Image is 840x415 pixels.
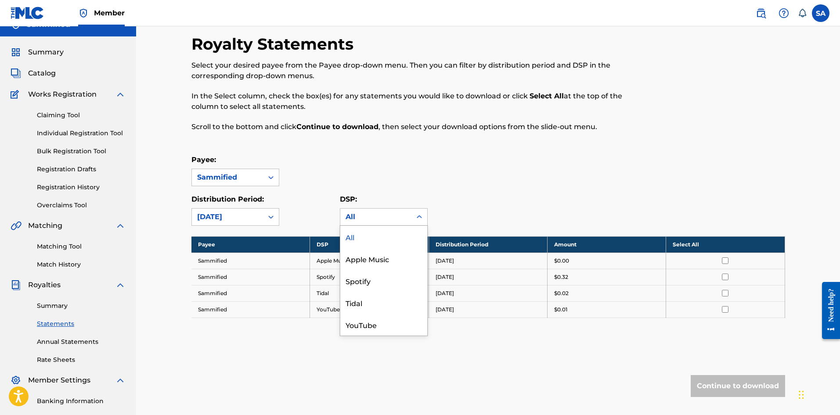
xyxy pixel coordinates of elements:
span: Matching [28,220,62,231]
h2: Royalty Statements [191,34,358,54]
img: MLC Logo [11,7,44,19]
div: Spotify [340,270,427,292]
div: Apple Music [340,248,427,270]
td: Apple Music [310,253,429,269]
td: Tidal [310,285,429,301]
img: help [779,8,789,18]
div: User Menu [812,4,829,22]
p: $0.02 [554,289,569,297]
td: Sammified [191,253,310,269]
strong: Select All [530,92,564,100]
td: [DATE] [429,285,547,301]
img: Member Settings [11,375,21,386]
th: Select All [666,236,785,253]
a: Overclaims Tool [37,201,126,210]
p: $0.00 [554,257,569,265]
a: Rate Sheets [37,355,126,364]
a: Summary [37,301,126,310]
img: expand [115,220,126,231]
div: All [346,212,406,222]
td: Sammified [191,269,310,285]
span: Member Settings [28,375,90,386]
div: All [340,226,427,248]
span: Royalties [28,280,61,290]
a: Bulk Registration Tool [37,147,126,156]
p: $0.01 [554,306,567,314]
td: Spotify [310,269,429,285]
img: expand [115,89,126,100]
img: Top Rightsholder [78,8,89,18]
div: YouTube [340,314,427,336]
p: Select your desired payee from the Payee drop-down menu. Then you can filter by distribution peri... [191,60,649,81]
iframe: Resource Center [815,275,840,346]
th: DSP [310,236,429,253]
div: Notifications [798,9,807,18]
span: Catalog [28,68,56,79]
p: $0.32 [554,273,568,281]
p: Scroll to the bottom and click , then select your download options from the slide-out menu. [191,122,649,132]
div: Drag [799,382,804,408]
a: SummarySummary [11,47,64,58]
td: YouTube [310,301,429,318]
span: Summary [28,47,64,58]
a: Banking Information [37,397,126,406]
td: [DATE] [429,253,547,269]
iframe: Chat Widget [796,373,840,415]
strong: Continue to download [296,123,379,131]
th: Payee [191,236,310,253]
span: Member [94,8,125,18]
label: Distribution Period: [191,195,264,203]
a: Annual Statements [37,337,126,346]
div: Help [775,4,793,22]
td: [DATE] [429,269,547,285]
p: In the Select column, check the box(es) for any statements you would like to download or click at... [191,91,649,112]
div: Tidal [340,292,427,314]
a: Claiming Tool [37,111,126,120]
a: Public Search [752,4,770,22]
a: Matching Tool [37,242,126,251]
td: Sammified [191,301,310,318]
div: Sammified [197,172,258,183]
img: expand [115,280,126,290]
img: expand [115,375,126,386]
img: Royalties [11,280,21,290]
a: Statements [37,319,126,328]
a: Individual Registration Tool [37,129,126,138]
img: Catalog [11,68,21,79]
img: Matching [11,220,22,231]
a: Registration Drafts [37,165,126,174]
div: [DATE] [197,212,258,222]
label: DSP: [340,195,357,203]
th: Amount [547,236,666,253]
a: Registration History [37,183,126,192]
td: Sammified [191,285,310,301]
img: search [756,8,766,18]
img: Summary [11,47,21,58]
img: Works Registration [11,89,22,100]
label: Payee: [191,155,216,164]
td: [DATE] [429,301,547,318]
a: CatalogCatalog [11,68,56,79]
th: Distribution Period [429,236,547,253]
a: Match History [37,260,126,269]
span: Works Registration [28,89,97,100]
